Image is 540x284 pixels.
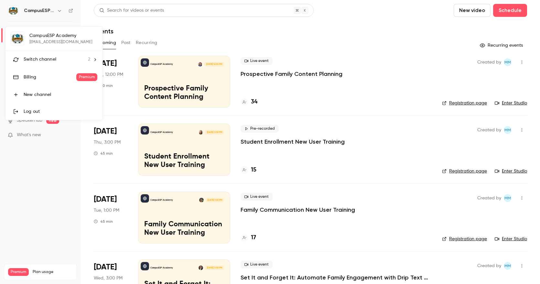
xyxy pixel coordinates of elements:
[24,74,76,80] div: Billing
[76,73,97,81] span: Premium
[24,56,56,63] span: Switch channel
[24,108,97,115] div: Log out
[24,91,97,98] div: New channel
[88,56,90,63] span: 2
